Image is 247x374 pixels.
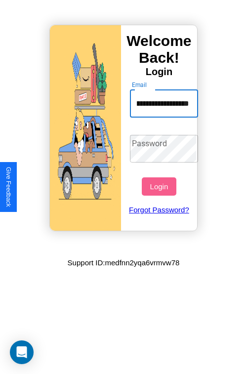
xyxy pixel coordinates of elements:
p: Support ID: medfnn2yqa6vrmvw78 [68,256,180,269]
h4: Login [121,66,197,78]
label: Email [132,81,147,89]
button: Login [142,177,176,196]
div: Give Feedback [5,167,12,207]
a: Forgot Password? [125,196,194,224]
h3: Welcome Back! [121,33,197,66]
img: gif [50,25,121,231]
div: Open Intercom Messenger [10,340,34,364]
